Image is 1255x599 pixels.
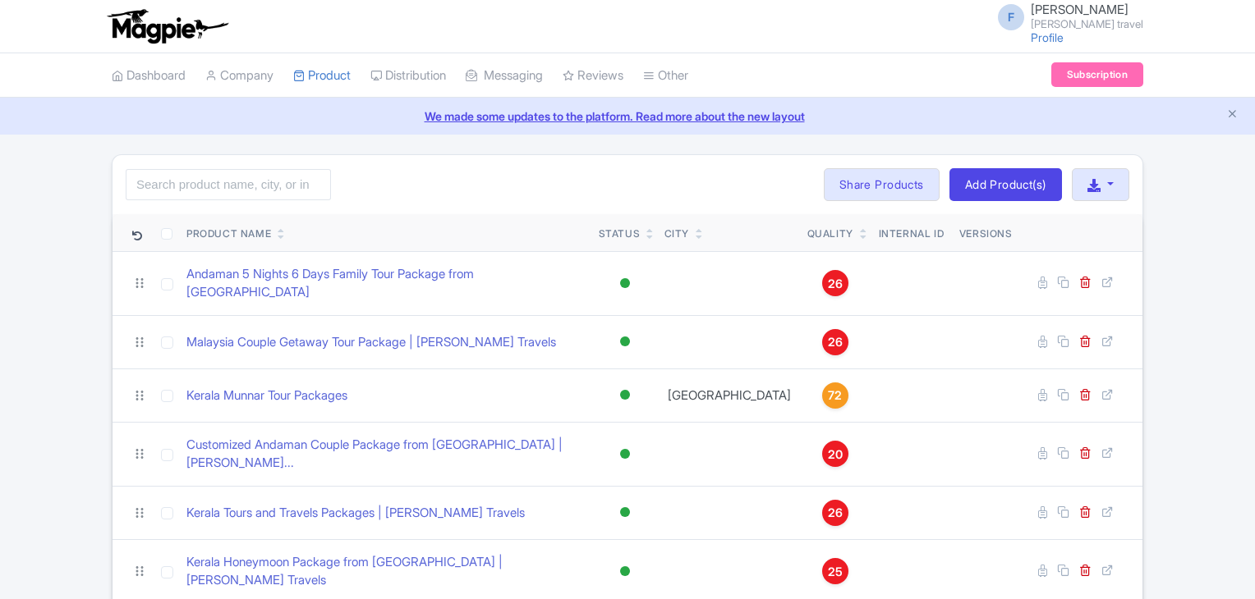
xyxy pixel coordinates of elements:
div: Product Name [186,226,271,241]
td: [GEOGRAPHIC_DATA] [658,368,801,422]
a: Other [643,53,688,98]
span: 26 [828,275,843,293]
div: Status [599,226,641,241]
span: 72 [828,386,842,405]
a: Product [293,53,351,98]
div: Active [617,560,633,583]
a: Add Product(s) [949,168,1062,201]
div: Active [617,383,633,407]
small: [PERSON_NAME] travel [1031,19,1143,30]
a: Distribution [370,53,446,98]
a: Share Products [824,168,940,201]
a: Company [205,53,274,98]
a: Kerala Munnar Tour Packages [186,386,347,405]
span: F [998,4,1024,30]
a: Reviews [563,53,623,98]
th: Internal ID [870,214,953,252]
div: City [664,226,689,241]
span: [PERSON_NAME] [1031,2,1129,17]
button: Close announcement [1226,106,1239,125]
a: 26 [807,270,863,296]
th: Versions [953,214,1019,252]
img: logo-ab69f6fb50320c5b225c76a69d11143b.png [103,8,231,44]
div: Active [617,501,633,524]
a: 26 [807,329,863,355]
a: F [PERSON_NAME] [PERSON_NAME] travel [988,3,1143,30]
a: Malaysia Couple Getaway Tour Package | [PERSON_NAME] Travels [186,333,556,352]
a: Messaging [466,53,543,98]
a: We made some updates to the platform. Read more about the new layout [10,107,1245,125]
a: 72 [807,382,863,409]
a: 25 [807,558,863,584]
div: Active [617,330,633,354]
a: Dashboard [112,53,186,98]
a: Andaman 5 Nights 6 Days Family Tour Package from [GEOGRAPHIC_DATA] [186,265,586,302]
span: 26 [828,333,843,351]
a: Kerala Tours and Travels Packages | [PERSON_NAME] Travels [186,504,525,523]
span: 26 [828,504,843,522]
span: 25 [828,563,843,581]
div: Active [617,442,633,466]
a: 26 [807,500,863,526]
a: 20 [807,441,863,467]
div: Active [617,272,633,295]
a: Customized Andaman Couple Package from [GEOGRAPHIC_DATA] | [PERSON_NAME]... [186,436,586,473]
div: Quality [807,226,853,241]
a: Profile [1031,30,1064,44]
a: Kerala Honeymoon Package from [GEOGRAPHIC_DATA] | [PERSON_NAME] Travels [186,553,586,590]
span: 20 [828,446,843,464]
input: Search product name, city, or interal id [126,169,331,200]
a: Subscription [1051,62,1143,87]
